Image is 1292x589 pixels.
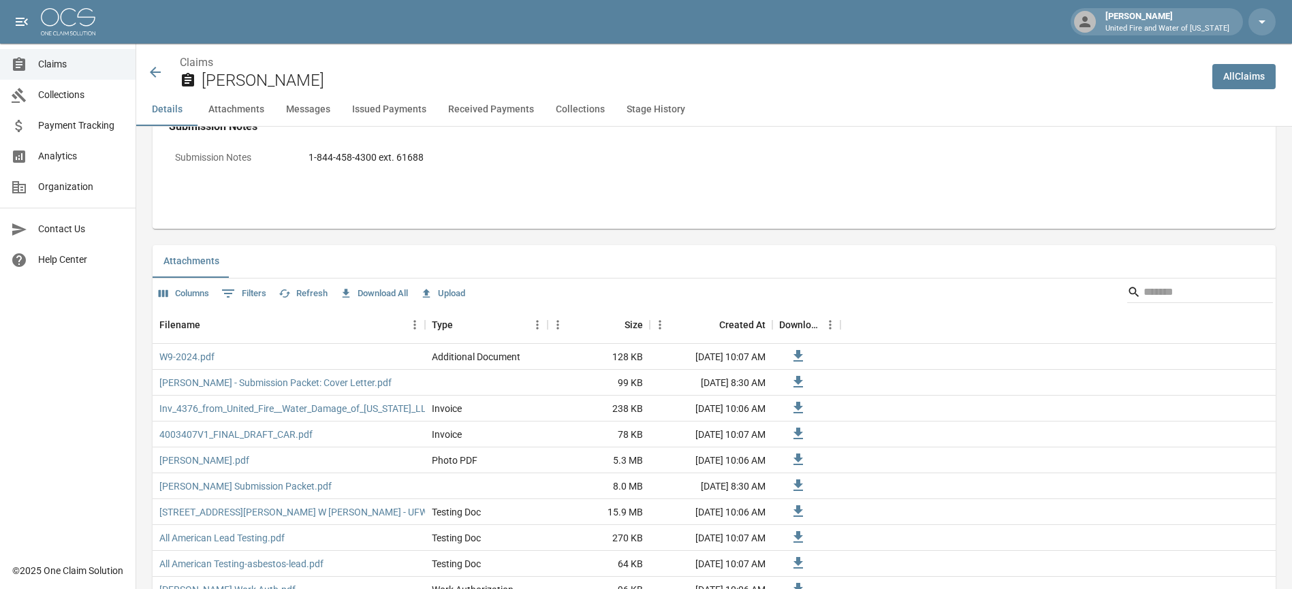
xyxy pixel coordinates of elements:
[527,315,548,335] button: Menu
[432,402,462,415] div: Invoice
[41,8,95,35] img: ocs-logo-white-transparent.png
[38,118,125,133] span: Payment Tracking
[12,564,123,577] div: © 2025 One Claim Solution
[548,525,650,551] div: 270 KB
[650,306,772,344] div: Created At
[548,499,650,525] div: 15.9 MB
[650,473,772,499] div: [DATE] 8:30 AM
[159,479,332,493] a: [PERSON_NAME] Submission Packet.pdf
[159,376,392,389] a: [PERSON_NAME] - Submission Packet: Cover Letter.pdf
[159,505,581,519] a: [STREET_ADDRESS][PERSON_NAME] W [PERSON_NAME] - UFW - ATP Remediation Scope 82725.pdf
[650,525,772,551] div: [DATE] 10:07 AM
[650,370,772,396] div: [DATE] 8:30 AM
[153,245,230,278] button: Attachments
[548,421,650,447] div: 78 KB
[159,531,285,545] a: All American Lead Testing.pdf
[650,551,772,577] div: [DATE] 10:07 AM
[432,557,481,571] div: Testing Doc
[779,306,820,344] div: Download
[545,93,616,126] button: Collections
[432,306,453,344] div: Type
[159,557,324,571] a: All American Testing-asbestos-lead.pdf
[198,93,275,126] button: Attachments
[548,447,650,473] div: 5.3 MB
[625,306,643,344] div: Size
[1127,281,1273,306] div: Search
[1105,23,1229,35] p: United Fire and Water of [US_STATE]
[405,315,425,335] button: Menu
[650,315,670,335] button: Menu
[153,245,1276,278] div: related-list tabs
[136,93,198,126] button: Details
[38,88,125,102] span: Collections
[1212,64,1276,89] a: AllClaims
[432,505,481,519] div: Testing Doc
[309,150,1220,165] div: 1-844-458-4300 ext. 61688
[38,180,125,194] span: Organization
[155,283,212,304] button: Select columns
[136,93,1292,126] div: anchor tabs
[548,473,650,499] div: 8.0 MB
[820,315,840,335] button: Menu
[38,222,125,236] span: Contact Us
[169,144,292,171] p: Submission Notes
[432,428,462,441] div: Invoice
[341,93,437,126] button: Issued Payments
[159,453,249,467] a: [PERSON_NAME].pdf
[650,344,772,370] div: [DATE] 10:07 AM
[548,396,650,421] div: 238 KB
[153,306,425,344] div: Filename
[159,306,200,344] div: Filename
[336,283,411,304] button: Download All
[8,8,35,35] button: open drawer
[417,283,469,304] button: Upload
[425,306,548,344] div: Type
[202,71,1201,91] h2: [PERSON_NAME]
[650,421,772,447] div: [DATE] 10:07 AM
[548,551,650,577] div: 64 KB
[180,54,1201,71] nav: breadcrumb
[616,93,696,126] button: Stage History
[180,56,213,69] a: Claims
[159,428,313,441] a: 4003407V1_FINAL_DRAFT_CAR.pdf
[719,306,766,344] div: Created At
[650,396,772,421] div: [DATE] 10:06 AM
[218,283,270,304] button: Show filters
[169,120,1226,133] h4: Submission Notes
[548,315,568,335] button: Menu
[432,350,520,364] div: Additional Document
[38,57,125,71] span: Claims
[275,283,331,304] button: Refresh
[38,253,125,267] span: Help Center
[650,447,772,473] div: [DATE] 10:06 AM
[437,93,545,126] button: Received Payments
[548,306,650,344] div: Size
[159,350,215,364] a: W9-2024.pdf
[1100,10,1235,34] div: [PERSON_NAME]
[432,531,481,545] div: Testing Doc
[548,370,650,396] div: 99 KB
[275,93,341,126] button: Messages
[432,453,477,467] div: Photo PDF
[38,149,125,163] span: Analytics
[772,306,840,344] div: Download
[548,344,650,370] div: 128 KB
[650,499,772,525] div: [DATE] 10:06 AM
[159,402,481,415] a: Inv_4376_from_United_Fire__Water_Damage_of_[US_STATE]_LLC_39088.pdf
